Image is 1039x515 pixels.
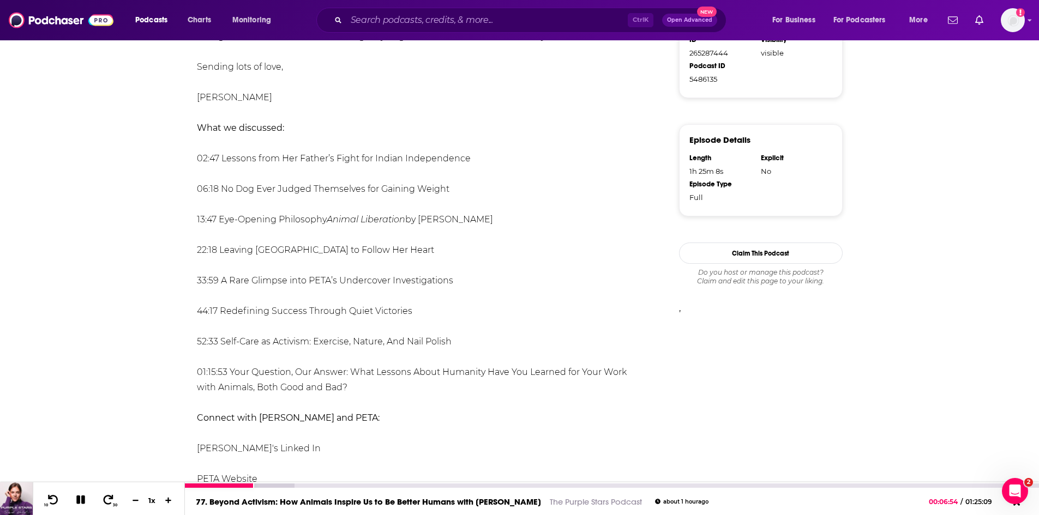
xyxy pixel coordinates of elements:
span: 2 [1024,478,1033,487]
iframe: Intercom live chat [1002,478,1028,504]
a: PETA Website [197,474,257,484]
button: 10 [42,494,63,507]
div: No [761,167,825,175]
svg: Add a profile image [1016,8,1025,17]
div: Claim and edit this page to your liking. [679,268,843,286]
div: 1 x [143,496,161,505]
h3: Episode Details [689,135,750,145]
div: visible [761,49,825,57]
div: Full [689,193,754,202]
a: [PERSON_NAME]'s Linked In [197,443,321,453]
span: New [697,7,717,17]
button: 30 [99,494,119,507]
a: Show notifications dropdown [944,11,962,29]
span: 10 [44,503,48,507]
span: Open Advanced [667,17,712,23]
span: Ctrl K [628,13,653,27]
strong: What we discussed: [197,123,284,133]
div: Episode Type [689,180,754,189]
em: Animal Liberation [327,214,405,225]
strong: Connect with [PERSON_NAME] and PETA: [197,413,380,423]
a: Show notifications dropdown [971,11,988,29]
span: More [909,13,928,28]
div: Explicit [761,154,825,162]
button: open menu [765,11,829,29]
div: Podcast ID [689,62,754,70]
span: Podcasts [135,13,167,28]
a: The Purple Stars Podcast [550,496,642,507]
span: Do you host or manage this podcast? [679,268,843,277]
button: open menu [902,11,941,29]
input: Search podcasts, credits, & more... [346,11,628,29]
a: Charts [181,11,218,29]
img: Podchaser - Follow, Share and Rate Podcasts [9,10,113,31]
div: Search podcasts, credits, & more... [327,8,737,33]
span: For Podcasters [833,13,886,28]
button: Claim This Podcast [679,243,843,264]
button: Show profile menu [1001,8,1025,32]
span: Charts [188,13,211,28]
img: User Profile [1001,8,1025,32]
span: 01:25:09 [963,498,1003,506]
span: 30 [113,503,117,507]
div: Length [689,154,754,162]
div: 5486135 [689,75,754,83]
a: 77. Beyond Activism: How Animals Inspire Us to Be Better Humans with [PERSON_NAME] [196,496,541,507]
div: 1h 25m 8s [689,167,754,175]
span: / [960,498,963,506]
span: 00:06:54 [929,498,960,506]
button: open menu [128,11,182,29]
button: open menu [225,11,285,29]
button: open menu [826,11,902,29]
div: 265287444 [689,49,754,57]
div: about 1 hour ago [655,499,708,505]
span: For Business [772,13,815,28]
span: Logged in as WesBurdett [1001,8,1025,32]
button: Open AdvancedNew [662,14,717,27]
span: Monitoring [232,13,271,28]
